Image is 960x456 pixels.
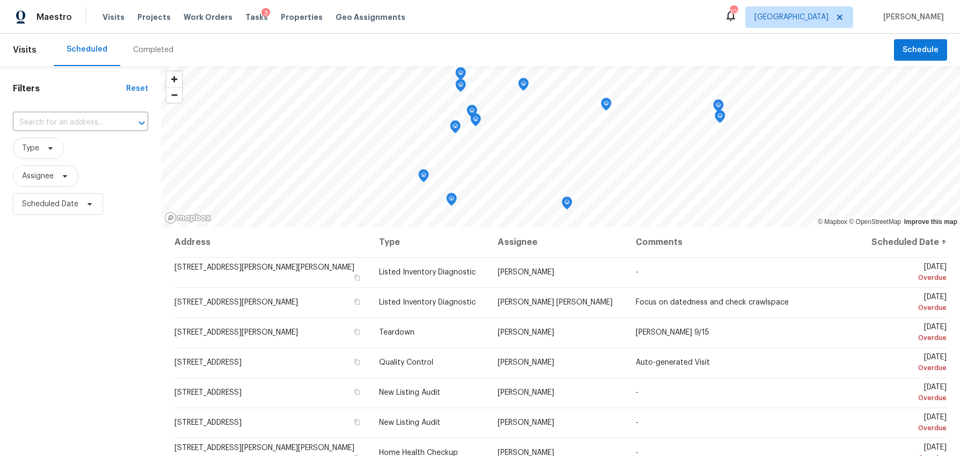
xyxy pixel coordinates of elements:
[903,44,939,57] span: Schedule
[868,363,947,373] div: Overdue
[868,383,947,403] span: [DATE]
[498,359,554,366] span: [PERSON_NAME]
[134,115,149,131] button: Open
[281,12,323,23] span: Properties
[868,332,947,343] div: Overdue
[849,218,901,226] a: OpenStreetMap
[13,38,37,62] span: Visits
[245,13,268,21] span: Tasks
[174,444,354,452] span: [STREET_ADDRESS][PERSON_NAME][PERSON_NAME]
[868,293,947,313] span: [DATE]
[67,44,107,55] div: Scheduled
[379,419,440,426] span: New Listing Audit
[352,357,362,367] button: Copy Address
[879,12,944,23] span: [PERSON_NAME]
[22,171,54,182] span: Assignee
[868,263,947,283] span: [DATE]
[174,299,298,306] span: [STREET_ADDRESS][PERSON_NAME]
[174,264,354,271] span: [STREET_ADDRESS][PERSON_NAME][PERSON_NAME]
[166,88,182,103] span: Zoom out
[370,227,489,257] th: Type
[636,269,638,276] span: -
[352,273,362,283] button: Copy Address
[379,389,440,396] span: New Listing Audit
[379,299,476,306] span: Listed Inventory Diagnostic
[379,269,476,276] span: Listed Inventory Diagnostic
[868,393,947,403] div: Overdue
[904,218,957,226] a: Improve this map
[868,302,947,313] div: Overdue
[636,419,638,426] span: -
[174,227,370,257] th: Address
[164,212,212,224] a: Mapbox homepage
[336,12,405,23] span: Geo Assignments
[627,227,859,257] th: Comments
[868,414,947,433] span: [DATE]
[818,218,847,226] a: Mapbox
[352,327,362,337] button: Copy Address
[636,389,638,396] span: -
[103,12,125,23] span: Visits
[868,272,947,283] div: Overdue
[352,387,362,397] button: Copy Address
[498,419,554,426] span: [PERSON_NAME]
[13,83,126,94] h1: Filters
[161,66,960,227] canvas: Map
[467,105,477,121] div: Map marker
[489,227,627,257] th: Assignee
[446,193,457,209] div: Map marker
[352,297,362,307] button: Copy Address
[868,423,947,433] div: Overdue
[174,389,242,396] span: [STREET_ADDRESS]
[562,197,572,213] div: Map marker
[455,67,466,84] div: Map marker
[174,329,298,336] span: [STREET_ADDRESS][PERSON_NAME]
[22,143,39,154] span: Type
[126,83,148,94] div: Reset
[379,359,433,366] span: Quality Control
[498,329,554,336] span: [PERSON_NAME]
[601,98,612,114] div: Map marker
[894,39,947,61] button: Schedule
[636,359,710,366] span: Auto-generated Visit
[450,120,461,137] div: Map marker
[184,12,232,23] span: Work Orders
[498,389,554,396] span: [PERSON_NAME]
[470,113,481,130] div: Map marker
[636,329,709,336] span: [PERSON_NAME] 9/15
[715,110,725,127] div: Map marker
[166,87,182,103] button: Zoom out
[37,12,72,23] span: Maestro
[133,45,173,55] div: Completed
[137,12,171,23] span: Projects
[352,417,362,427] button: Copy Address
[13,114,118,131] input: Search for an address...
[498,269,554,276] span: [PERSON_NAME]
[418,169,429,186] div: Map marker
[166,71,182,87] button: Zoom in
[518,78,529,95] div: Map marker
[174,419,242,426] span: [STREET_ADDRESS]
[868,353,947,373] span: [DATE]
[174,359,242,366] span: [STREET_ADDRESS]
[713,99,724,116] div: Map marker
[636,299,789,306] span: Focus on datedness and check crawlspace
[868,323,947,343] span: [DATE]
[261,8,270,19] div: 3
[754,12,828,23] span: [GEOGRAPHIC_DATA]
[22,199,78,209] span: Scheduled Date
[730,6,737,17] div: 109
[859,227,947,257] th: Scheduled Date ↑
[498,299,613,306] span: [PERSON_NAME] [PERSON_NAME]
[455,79,466,96] div: Map marker
[379,329,414,336] span: Teardown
